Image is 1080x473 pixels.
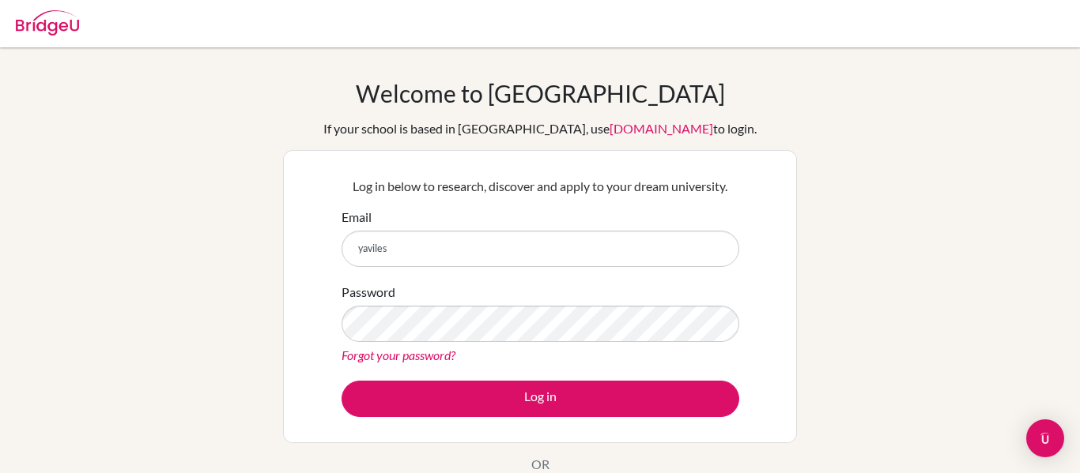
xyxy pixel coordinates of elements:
div: Open Intercom Messenger [1026,419,1064,457]
button: Log in [342,381,739,417]
p: Log in below to research, discover and apply to your dream university. [342,177,739,196]
a: Forgot your password? [342,347,455,362]
div: If your school is based in [GEOGRAPHIC_DATA], use to login. [323,119,757,138]
label: Email [342,208,372,227]
h1: Welcome to [GEOGRAPHIC_DATA] [356,79,725,107]
label: Password [342,283,395,302]
img: Bridge-U [16,10,79,36]
a: [DOMAIN_NAME] [610,121,713,136]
